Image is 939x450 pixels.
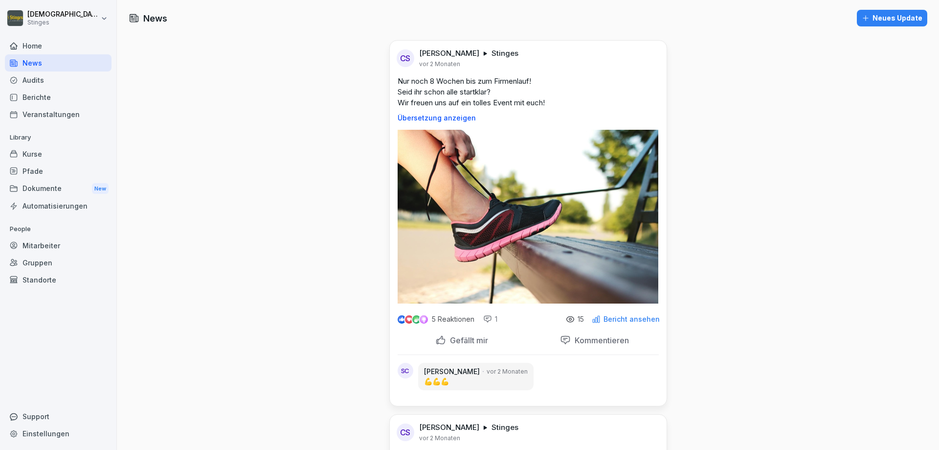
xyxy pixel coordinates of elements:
p: Übersetzung anzeigen [398,114,659,122]
a: Gruppen [5,254,112,271]
p: 💪💪💪 [424,377,528,386]
p: [PERSON_NAME] [419,48,479,58]
div: Dokumente [5,180,112,198]
a: Berichte [5,89,112,106]
a: Home [5,37,112,54]
p: Stinges [492,48,518,58]
button: Neues Update [857,10,927,26]
p: 15 [578,315,584,323]
p: Nur noch 8 Wochen bis zum Firmenlauf! Seid ihr schon alle startklar? Wir freuen uns auf ein tolle... [398,76,659,108]
div: CS [397,424,414,441]
div: CS [397,49,414,67]
a: Audits [5,71,112,89]
h1: News [143,12,167,25]
p: [DEMOGRAPHIC_DATA] Sandkaulen [27,10,99,19]
img: hmhalquelllpn4rx2exe94xy.png [398,130,658,304]
p: Bericht ansehen [604,315,660,323]
div: SC [398,363,413,379]
p: Kommentieren [571,335,629,345]
a: Standorte [5,271,112,288]
a: Einstellungen [5,425,112,442]
div: 1 [483,314,497,324]
a: DokumenteNew [5,180,112,198]
p: Stinges [27,19,99,26]
p: vor 2 Monaten [419,60,460,68]
img: love [405,316,413,323]
img: like [398,315,405,323]
p: 5 Reaktionen [432,315,474,323]
a: Kurse [5,145,112,163]
div: New [92,183,109,194]
p: vor 2 Monaten [419,434,460,442]
div: Neues Update [862,13,922,24]
a: News [5,54,112,71]
p: vor 2 Monaten [487,367,528,376]
p: People [5,221,112,237]
p: [PERSON_NAME] [424,367,480,377]
img: celebrate [412,315,421,324]
p: Stinges [492,423,518,432]
a: Pfade [5,163,112,180]
p: [PERSON_NAME] [419,423,479,432]
p: Gefällt mir [446,335,488,345]
div: Support [5,408,112,425]
a: Veranstaltungen [5,106,112,123]
a: Mitarbeiter [5,237,112,254]
a: Automatisierungen [5,197,112,214]
img: inspiring [420,315,428,324]
p: Library [5,130,112,145]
